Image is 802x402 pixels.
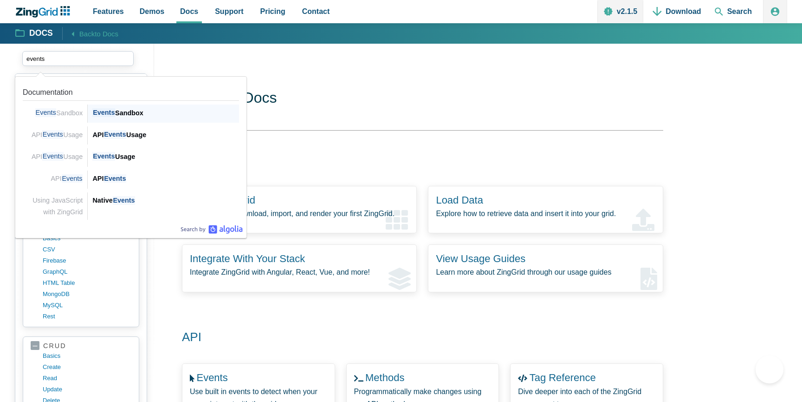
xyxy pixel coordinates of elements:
span: Events [42,130,63,139]
span: Events [103,130,126,139]
a: Integrate With Your Stack [190,253,305,264]
div: Usage [92,151,239,162]
a: Link to the result [19,80,243,123]
span: Contact [302,5,330,18]
span: Events [92,152,115,161]
span: Pricing [260,5,285,18]
span: Features [93,5,124,18]
a: MongoDB [43,289,131,300]
a: Events [196,372,227,383]
a: create [43,362,131,373]
a: rest [43,311,131,322]
a: Algolia [181,225,243,234]
div: API Usage [92,129,239,140]
span: API Usage [32,130,83,139]
span: Docs [180,5,198,18]
a: read [43,373,131,384]
a: GraphQL [43,266,131,277]
span: Events [113,196,136,205]
a: Docs [16,28,53,39]
span: Sandbox [35,108,83,117]
a: basics [43,350,131,362]
h2: API [171,330,652,345]
div: API [92,173,239,184]
a: Link to the result [19,145,243,166]
span: Events [35,108,56,117]
span: Support [215,5,243,18]
span: Events [103,174,126,183]
div: Sandbox [92,107,239,119]
a: crud [31,342,131,350]
a: View Usage Guides [436,253,525,264]
span: Events [92,108,115,117]
span: Documentation [23,88,73,96]
a: Tag Reference [530,372,596,383]
span: Using JavaScript with ZingGrid [32,197,83,215]
h1: ZingGrid Docs [182,88,663,109]
a: basics [43,233,131,244]
a: update [43,384,131,395]
span: Back [79,28,118,40]
a: ZingChart Logo. Click to return to the homepage [15,6,75,18]
div: Native [92,195,239,206]
span: API Usage [32,152,83,161]
a: Backto Docs [62,27,118,40]
span: Demos [140,5,164,18]
span: API [51,174,83,183]
span: to Docs [95,30,118,38]
iframe: Toggle Customer Support [756,356,783,383]
a: Link to the result [19,167,243,189]
a: Link to the result [19,123,243,145]
p: Learn how to download, import, and render your first ZingGrid. [190,207,409,220]
span: Events [42,152,63,161]
h2: Get Started [171,152,652,167]
a: CSV [43,244,131,255]
a: MySQL [43,300,131,311]
a: Methods [365,372,404,383]
a: Load Data [436,194,483,206]
input: search input [22,51,134,66]
p: Integrate ZingGrid with Angular, React, Vue, and more! [190,266,409,278]
a: Link to the result [19,189,243,220]
p: Explore how to retrieve data and insert it into your grid. [436,207,655,220]
p: Learn more about ZingGrid through our usage guides [436,266,655,278]
a: HTML table [43,277,131,289]
strong: Docs [29,29,53,38]
span: Events [62,174,83,183]
a: firebase [43,255,131,266]
div: Search by [181,225,243,234]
